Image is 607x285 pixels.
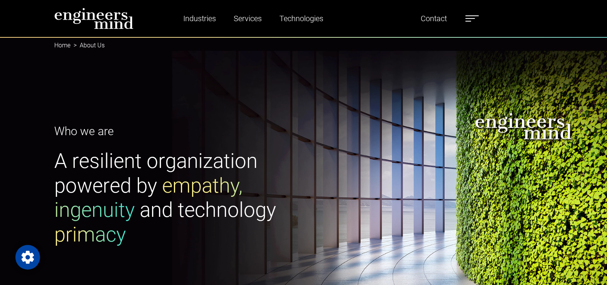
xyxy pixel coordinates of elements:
[276,10,326,27] a: Technologies
[54,42,70,49] a: Home
[180,10,219,27] a: Industries
[70,41,105,50] li: About Us
[54,122,299,140] p: Who we are
[54,37,553,54] nav: breadcrumb
[231,10,265,27] a: Services
[54,8,134,29] img: logo
[54,174,242,222] span: empathy, ingenuity
[54,149,299,247] h1: A resilient organization powered by and technology
[418,10,450,27] a: Contact
[54,223,126,246] span: primacy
